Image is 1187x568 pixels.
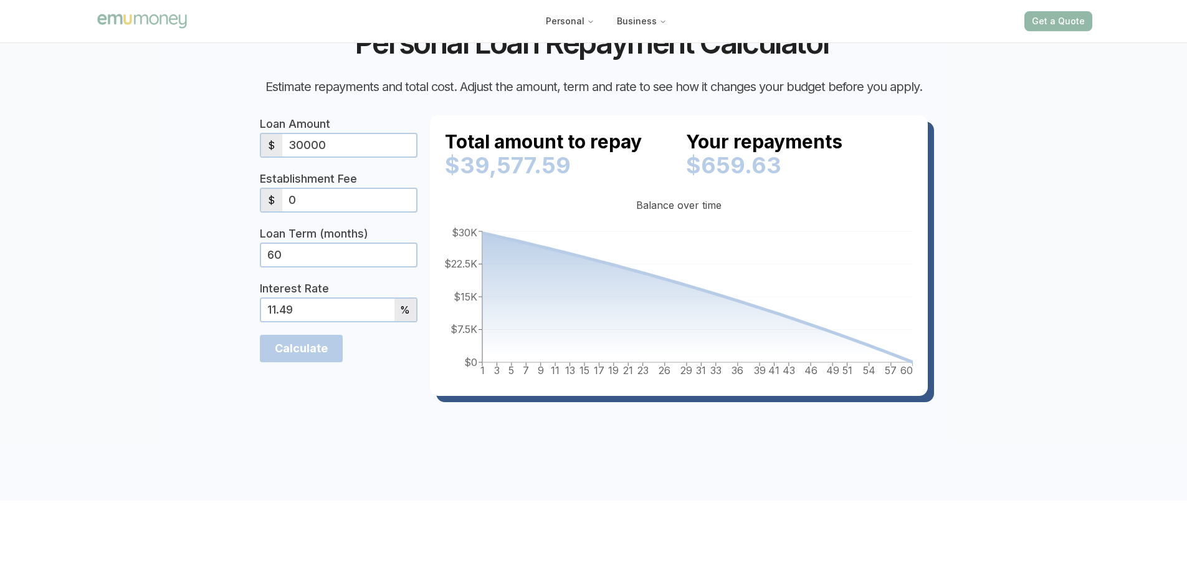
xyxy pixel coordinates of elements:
[607,10,677,32] button: Business
[450,323,477,335] tspan: $7.5K
[593,364,604,377] tspan: 17
[444,258,477,270] tspan: $22.5K
[508,364,514,377] tspan: 5
[261,134,282,156] div: $
[1024,11,1092,31] button: Get a Quote
[579,364,589,377] tspan: 15
[452,226,477,238] tspan: $30K
[710,364,721,377] tspan: 33
[282,189,416,211] input: 0
[637,364,648,377] tspan: 23
[753,364,765,377] tspan: 39
[804,364,817,377] tspan: 46
[445,198,913,213] p: Balance over time
[394,299,416,321] div: %
[537,364,543,377] tspan: 9
[686,130,913,178] div: Your repayments
[842,364,852,377] tspan: 51
[260,335,343,362] input: Calculate
[826,364,839,377] tspan: 49
[885,364,897,377] tspan: 57
[565,364,574,377] tspan: 13
[608,364,619,377] tspan: 19
[659,364,670,377] tspan: 26
[454,290,477,302] tspan: $15K
[445,153,672,178] div: $39,577.59
[732,364,743,377] tspan: 36
[768,364,779,377] tspan: 41
[261,244,416,266] input: 0
[260,280,417,297] div: Interest Rate
[696,364,706,377] tspan: 31
[260,170,417,188] div: Establishment Fee
[551,364,560,377] tspan: 11
[95,12,189,30] img: Emu Money
[623,364,633,377] tspan: 21
[445,130,672,178] div: Total amount to repay
[464,355,477,368] tspan: $0
[480,364,484,377] tspan: 1
[680,364,692,377] tspan: 29
[260,225,417,243] div: Loan Term (months)
[523,364,529,377] tspan: 7
[782,364,794,377] tspan: 43
[265,78,922,95] h3: Estimate repayments and total cost. Adjust the amount, term and rate to see how it changes your b...
[282,134,416,156] input: 0
[261,299,395,321] input: 0
[355,28,832,58] h2: Personal Loan Repayment Calculator
[261,189,282,211] div: $
[260,115,417,133] div: Loan Amount
[493,364,499,377] tspan: 3
[900,364,912,377] tspan: 60
[536,10,604,32] button: Personal
[686,153,913,178] div: $659.63
[862,364,875,377] tspan: 54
